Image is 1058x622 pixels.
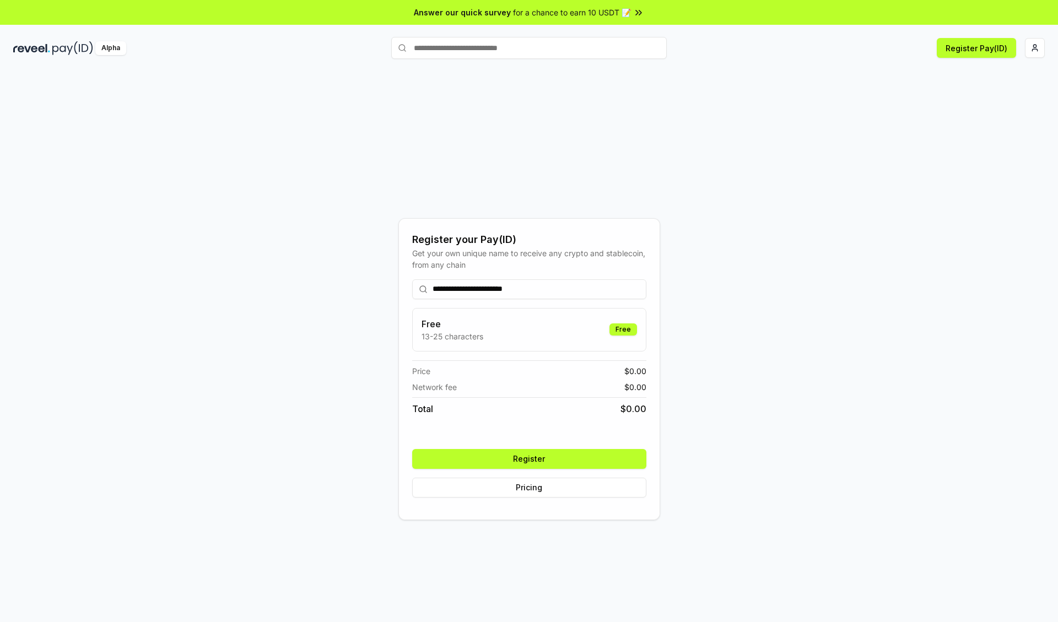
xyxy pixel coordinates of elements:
[412,402,433,415] span: Total
[52,41,93,55] img: pay_id
[414,7,511,18] span: Answer our quick survey
[624,381,646,393] span: $ 0.00
[609,323,637,336] div: Free
[412,381,457,393] span: Network fee
[513,7,631,18] span: for a chance to earn 10 USDT 📝
[412,247,646,271] div: Get your own unique name to receive any crypto and stablecoin, from any chain
[620,402,646,415] span: $ 0.00
[422,331,483,342] p: 13-25 characters
[412,478,646,497] button: Pricing
[422,317,483,331] h3: Free
[412,365,430,377] span: Price
[13,41,50,55] img: reveel_dark
[412,449,646,469] button: Register
[624,365,646,377] span: $ 0.00
[937,38,1016,58] button: Register Pay(ID)
[412,232,646,247] div: Register your Pay(ID)
[95,41,126,55] div: Alpha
